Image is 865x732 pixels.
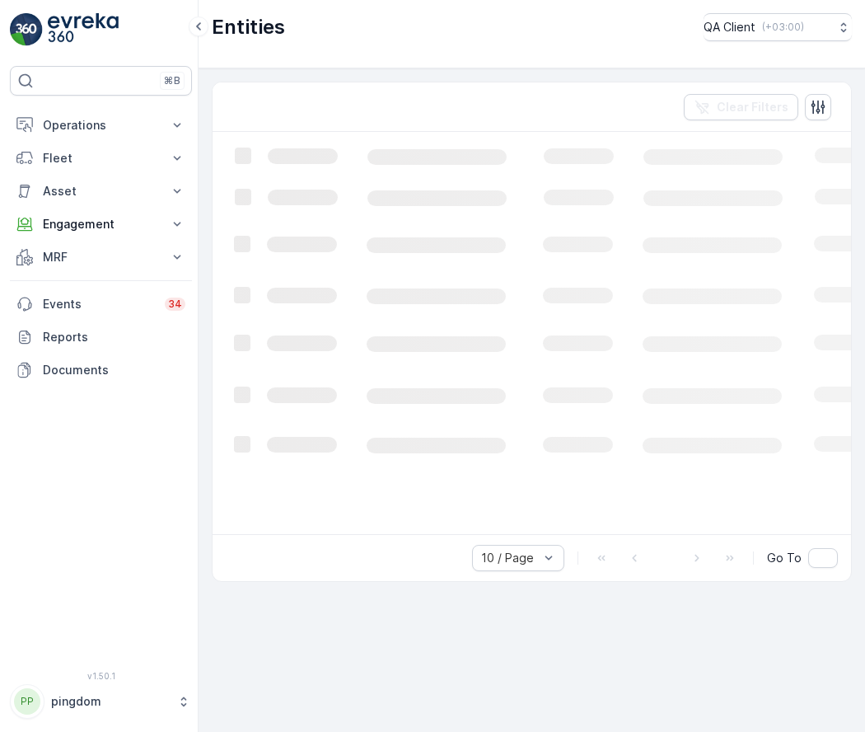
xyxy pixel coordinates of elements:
[10,241,192,274] button: MRF
[10,175,192,208] button: Asset
[43,296,155,312] p: Events
[704,19,755,35] p: QA Client
[51,693,169,710] p: pingdom
[43,117,159,134] p: Operations
[10,671,192,681] span: v 1.50.1
[704,13,852,41] button: QA Client(+03:00)
[10,354,192,387] a: Documents
[10,684,192,719] button: PPpingdom
[43,150,159,167] p: Fleet
[168,298,182,311] p: 34
[762,21,804,34] p: ( +03:00 )
[10,288,192,321] a: Events34
[43,249,159,265] p: MRF
[10,13,43,46] img: logo
[43,329,185,345] p: Reports
[684,94,798,120] button: Clear Filters
[43,183,159,199] p: Asset
[164,74,180,87] p: ⌘B
[43,362,185,378] p: Documents
[43,216,159,232] p: Engagement
[10,142,192,175] button: Fleet
[767,550,802,566] span: Go To
[48,13,119,46] img: logo_light-DOdMpM7g.png
[10,321,192,354] a: Reports
[10,109,192,142] button: Operations
[212,14,285,40] p: Entities
[717,99,788,115] p: Clear Filters
[10,208,192,241] button: Engagement
[14,688,40,715] div: PP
